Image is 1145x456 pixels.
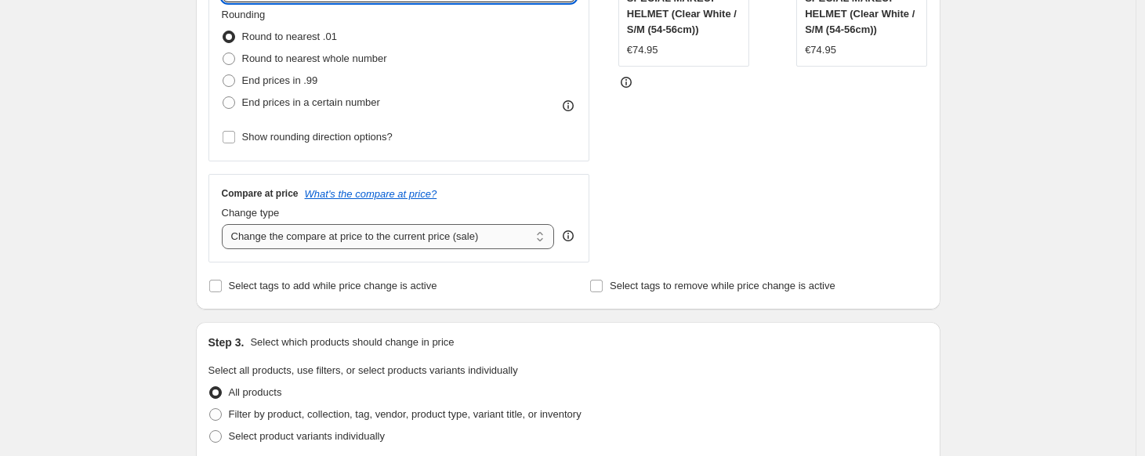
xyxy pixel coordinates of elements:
[560,228,576,244] div: help
[250,335,454,350] p: Select which products should change in price
[229,386,282,398] span: All products
[222,187,299,200] h3: Compare at price
[610,280,835,291] span: Select tags to remove while price change is active
[242,31,337,42] span: Round to nearest .01
[229,280,437,291] span: Select tags to add while price change is active
[222,9,266,20] span: Rounding
[242,96,380,108] span: End prices in a certain number
[627,42,658,58] div: €74.95
[305,188,437,200] button: What's the compare at price?
[242,74,318,86] span: End prices in .99
[229,430,385,442] span: Select product variants individually
[805,42,836,58] div: €74.95
[222,207,280,219] span: Change type
[208,364,518,376] span: Select all products, use filters, or select products variants individually
[242,131,393,143] span: Show rounding direction options?
[242,52,387,64] span: Round to nearest whole number
[229,408,582,420] span: Filter by product, collection, tag, vendor, product type, variant title, or inventory
[208,335,245,350] h2: Step 3.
